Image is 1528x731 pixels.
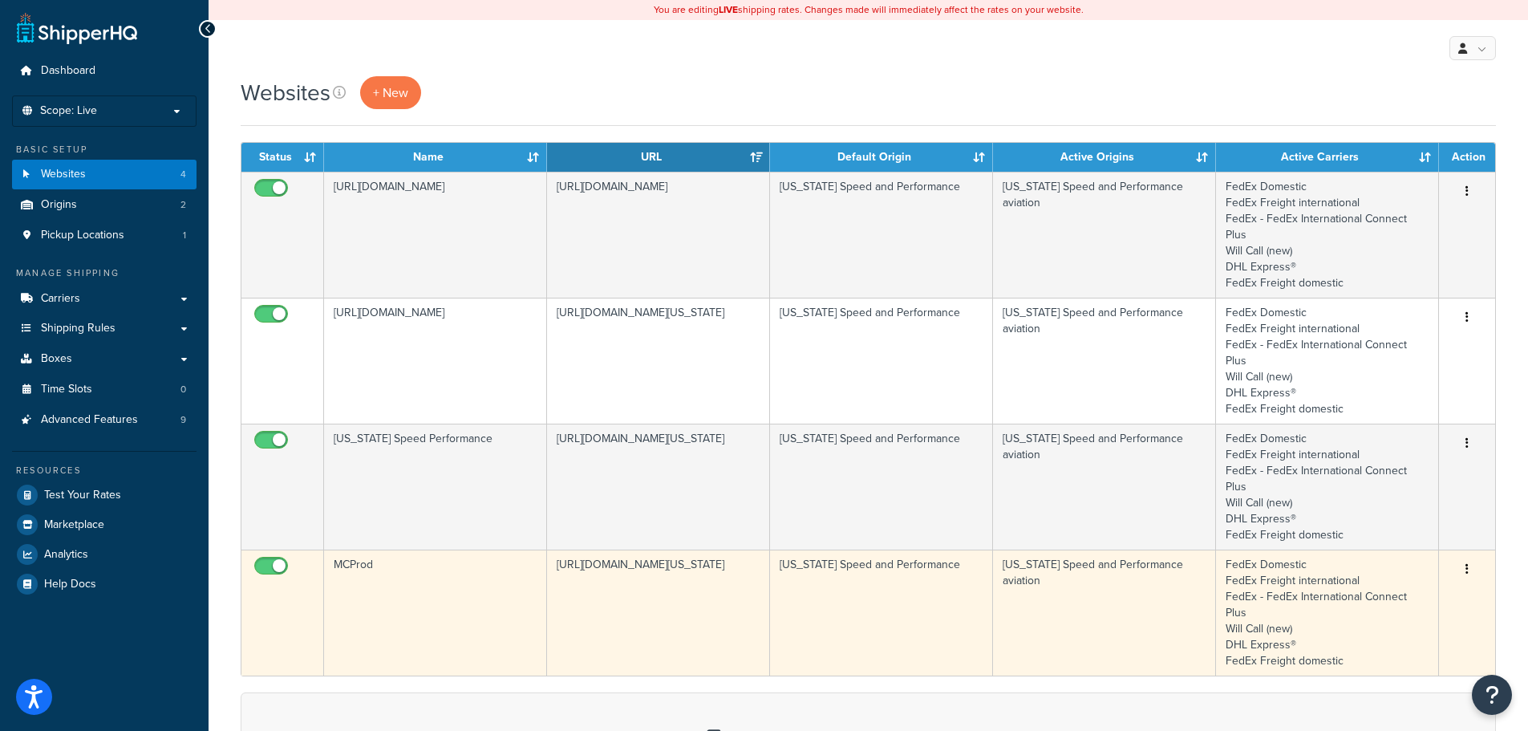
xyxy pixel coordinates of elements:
[324,298,547,424] td: [URL][DOMAIN_NAME]
[241,143,324,172] th: Status: activate to sort column ascending
[770,143,993,172] th: Default Origin: activate to sort column ascending
[241,77,330,108] h1: Websites
[12,540,197,569] a: Analytics
[547,550,770,676] td: [URL][DOMAIN_NAME][US_STATE]
[547,172,770,298] td: [URL][DOMAIN_NAME]
[547,298,770,424] td: [URL][DOMAIN_NAME][US_STATE]
[373,83,408,102] span: + New
[1472,675,1512,715] button: Open Resource Center
[12,405,197,435] li: Advanced Features
[1216,143,1439,172] th: Active Carriers: activate to sort column ascending
[41,352,72,366] span: Boxes
[360,76,421,109] a: + New
[993,143,1216,172] th: Active Origins: activate to sort column ascending
[1439,143,1495,172] th: Action
[44,578,96,591] span: Help Docs
[180,168,186,181] span: 4
[17,12,137,44] a: ShipperHQ Home
[12,160,197,189] a: Websites 4
[547,143,770,172] th: URL: activate to sort column ascending
[41,383,92,396] span: Time Slots
[770,550,993,676] td: [US_STATE] Speed and Performance
[12,375,197,404] a: Time Slots 0
[44,518,104,532] span: Marketplace
[180,413,186,427] span: 9
[12,56,197,86] a: Dashboard
[719,2,738,17] b: LIVE
[12,570,197,599] a: Help Docs
[770,298,993,424] td: [US_STATE] Speed and Performance
[547,424,770,550] td: [URL][DOMAIN_NAME][US_STATE]
[1216,172,1439,298] td: FedEx Domestic FedEx Freight international FedEx - FedEx International Connect Plus Will Call (ne...
[44,548,88,562] span: Analytics
[324,143,547,172] th: Name: activate to sort column ascending
[41,322,116,335] span: Shipping Rules
[12,190,197,220] li: Origins
[12,344,197,374] a: Boxes
[180,383,186,396] span: 0
[993,550,1216,676] td: [US_STATE] Speed and Performance aviation
[993,172,1216,298] td: [US_STATE] Speed and Performance aviation
[1216,550,1439,676] td: FedEx Domestic FedEx Freight international FedEx - FedEx International Connect Plus Will Call (ne...
[41,198,77,212] span: Origins
[12,190,197,220] a: Origins 2
[12,510,197,539] a: Marketplace
[41,64,95,78] span: Dashboard
[41,413,138,427] span: Advanced Features
[41,292,80,306] span: Carriers
[1216,298,1439,424] td: FedEx Domestic FedEx Freight international FedEx - FedEx International Connect Plus Will Call (ne...
[41,168,86,181] span: Websites
[12,375,197,404] li: Time Slots
[12,464,197,477] div: Resources
[324,424,547,550] td: [US_STATE] Speed Performance
[993,424,1216,550] td: [US_STATE] Speed and Performance aviation
[1216,424,1439,550] td: FedEx Domestic FedEx Freight international FedEx - FedEx International Connect Plus Will Call (ne...
[44,489,121,502] span: Test Your Rates
[770,172,993,298] td: [US_STATE] Speed and Performance
[180,198,186,212] span: 2
[993,298,1216,424] td: [US_STATE] Speed and Performance aviation
[12,266,197,280] div: Manage Shipping
[770,424,993,550] td: [US_STATE] Speed and Performance
[12,481,197,510] a: Test Your Rates
[40,104,97,118] span: Scope: Live
[12,221,197,250] li: Pickup Locations
[12,143,197,156] div: Basic Setup
[41,229,124,242] span: Pickup Locations
[12,221,197,250] a: Pickup Locations 1
[12,160,197,189] li: Websites
[324,172,547,298] td: [URL][DOMAIN_NAME]
[12,284,197,314] a: Carriers
[12,314,197,343] a: Shipping Rules
[183,229,186,242] span: 1
[324,550,547,676] td: MCProd
[12,405,197,435] a: Advanced Features 9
